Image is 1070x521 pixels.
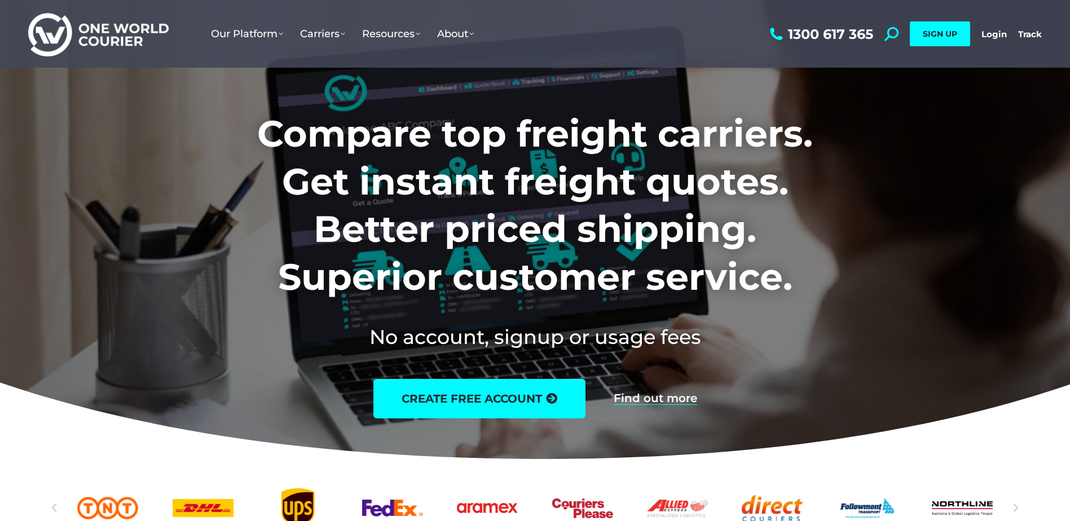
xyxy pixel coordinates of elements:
a: Resources [354,16,429,51]
a: About [429,16,482,51]
span: About [437,28,474,40]
a: Our Platform [202,16,292,51]
a: Carriers [292,16,354,51]
a: Track [1018,29,1042,39]
a: 1300 617 365 [767,27,873,41]
a: Login [981,29,1007,39]
span: Resources [362,28,420,40]
a: Find out more [614,392,697,405]
a: create free account [373,379,585,418]
span: Our Platform [211,28,283,40]
span: Carriers [300,28,345,40]
h1: Compare top freight carriers. Get instant freight quotes. Better priced shipping. Superior custom... [183,110,887,301]
h2: No account, signup or usage fees [183,323,887,351]
span: SIGN UP [923,29,957,39]
img: One World Courier [28,11,169,57]
a: SIGN UP [910,21,970,46]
